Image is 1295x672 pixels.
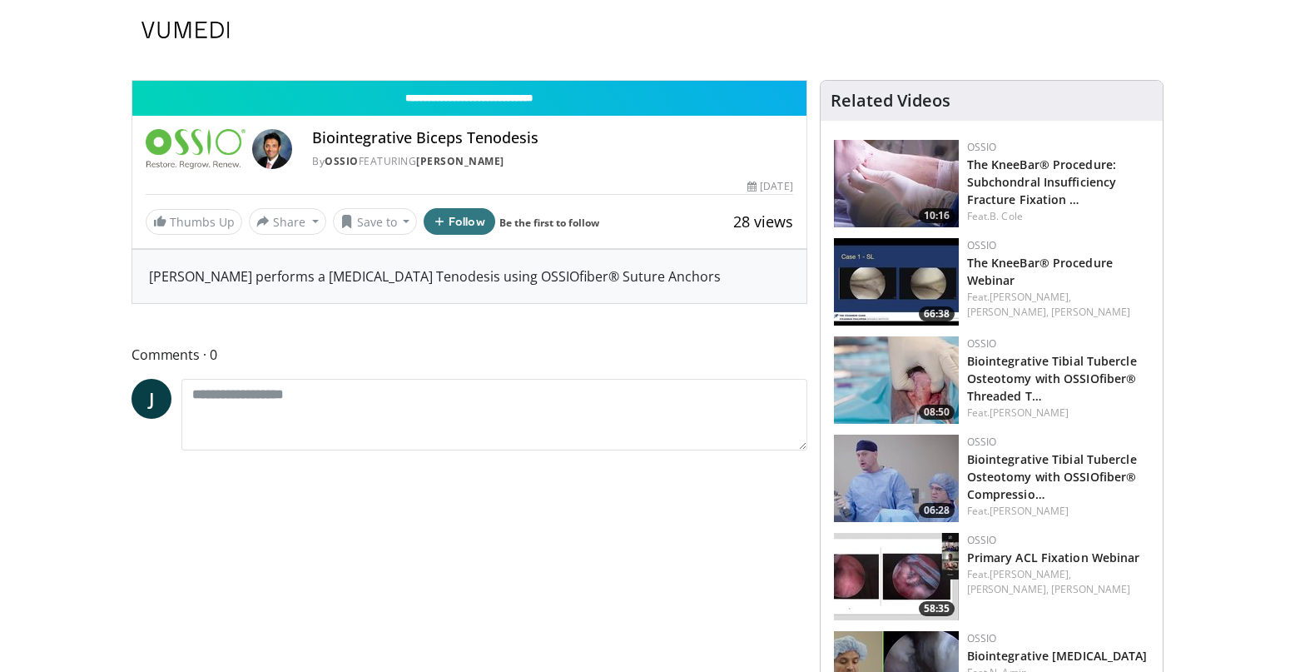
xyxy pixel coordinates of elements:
a: OSSIO [967,140,997,154]
a: [PERSON_NAME], [990,290,1071,304]
a: [PERSON_NAME] [1051,305,1130,319]
a: OSSIO [325,154,359,168]
a: Biointegrative Tibial Tubercle Osteotomy with OSSIOfiber® Compressio… [967,451,1137,502]
div: Feat. [967,209,1149,224]
a: Thumbs Up [146,209,242,235]
a: Biointegrative Tibial Tubercle Osteotomy with OSSIOfiber® Threaded T… [967,353,1137,404]
a: 58:35 [834,533,959,620]
div: [DATE] [747,179,792,194]
button: Follow [424,208,495,235]
img: VuMedi Logo [141,22,230,38]
a: Be the first to follow [499,216,599,230]
img: 14934b67-7d06-479f-8b24-1e3c477188f5.150x105_q85_crop-smart_upscale.jpg [834,336,959,424]
span: 28 views [733,212,793,231]
div: By FEATURING [312,154,793,169]
a: [PERSON_NAME] [1051,582,1130,596]
a: Primary ACL Fixation Webinar [967,550,1140,565]
span: Comments 0 [131,344,807,366]
a: [PERSON_NAME] [990,504,1069,518]
img: OSSIO [146,129,246,169]
a: [PERSON_NAME], [967,305,1049,319]
span: 10:16 [919,208,955,223]
a: J [131,379,171,419]
button: Save to [333,208,418,235]
div: Feat. [967,406,1149,421]
img: 260ca433-3e9d-49fb-8f61-f00fa1ab23ce.150x105_q85_crop-smart_upscale.jpg [834,533,959,620]
a: OSSIO [967,533,997,547]
a: B. Cole [990,209,1023,223]
img: 2fac5f83-3fa8-46d6-96c1-ffb83ee82a09.150x105_q85_crop-smart_upscale.jpg [834,435,959,522]
button: Share [249,208,326,235]
a: OSSIO [967,238,997,252]
div: Feat. [967,567,1149,597]
a: Biointegrative [MEDICAL_DATA] [967,648,1148,664]
h3: The KneeBar® Procedure: Subchondral Insufficiency Fracture Fixation of the Knee [967,155,1149,207]
h3: Biointegrative Tibial Tubercle Osteotomy with OSSIOfiber® Compression Screws [967,450,1149,502]
img: fc62288f-2adf-48f5-a98b-740dd39a21f3.150x105_q85_crop-smart_upscale.jpg [834,238,959,326]
a: 08:50 [834,336,959,424]
a: OSSIO [967,631,997,645]
div: Feat. [967,504,1149,519]
a: 66:38 [834,238,959,326]
h4: Biointegrative Biceps Tenodesis [312,129,793,147]
a: 10:16 [834,140,959,227]
a: [PERSON_NAME], [967,582,1049,596]
a: The KneeBar® Procedure: Subchondral Insufficiency Fracture Fixation … [967,157,1117,207]
h3: Biointegrative Tibial Tubercle Osteotomy with OSSIOfiber® Threaded Trimmable Fixation Nails [967,351,1149,404]
span: 06:28 [919,503,955,518]
span: 66:38 [919,306,955,321]
span: 08:50 [919,405,955,420]
a: [PERSON_NAME] [416,154,504,168]
a: OSSIO [967,435,997,449]
div: Feat. [967,290,1149,320]
img: Avatar [252,129,292,169]
a: [PERSON_NAME], [990,567,1071,581]
a: The KneeBar® Procedure Webinar [967,255,1113,288]
span: 58:35 [919,601,955,616]
a: 06:28 [834,435,959,522]
a: OSSIO [967,336,997,351]
div: [PERSON_NAME] performs a [MEDICAL_DATA] Tenodesis using OSSIOfiber® Suture Anchors [132,250,806,303]
h4: Related Videos [831,91,950,111]
img: c7fa0e63-843a-41fb-b12c-ba711dda1bcc.150x105_q85_crop-smart_upscale.jpg [834,140,959,227]
a: [PERSON_NAME] [990,406,1069,420]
